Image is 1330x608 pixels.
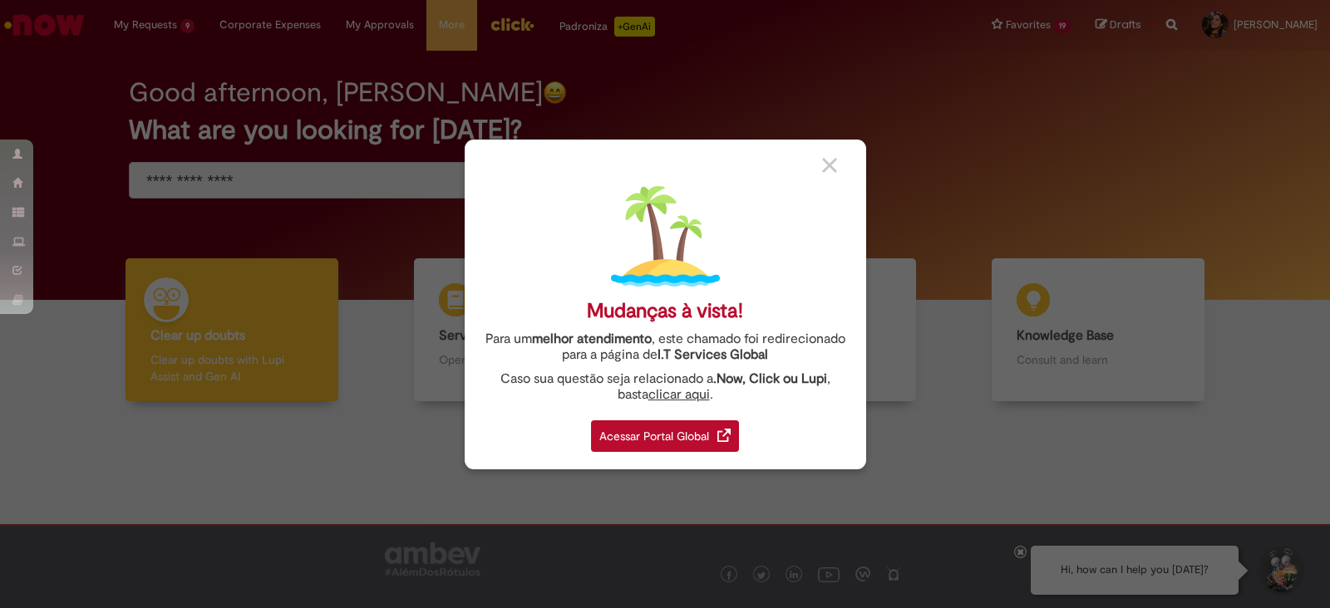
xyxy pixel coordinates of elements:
img: island.png [611,182,720,291]
a: Acessar Portal Global [591,411,739,452]
div: Mudanças à vista! [587,299,743,323]
img: close_button_grey.png [822,158,837,173]
strong: .Now, Click ou Lupi [713,370,827,387]
img: redirect_link.png [717,429,731,442]
div: Para um , este chamado foi redirecionado para a página de [477,331,854,363]
a: clicar aqui [648,377,710,403]
div: Caso sua questão seja relacionado a , basta . [477,371,854,403]
strong: melhor atendimento [532,331,652,347]
div: Acessar Portal Global [591,420,739,452]
a: I.T Services Global [658,337,768,363]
